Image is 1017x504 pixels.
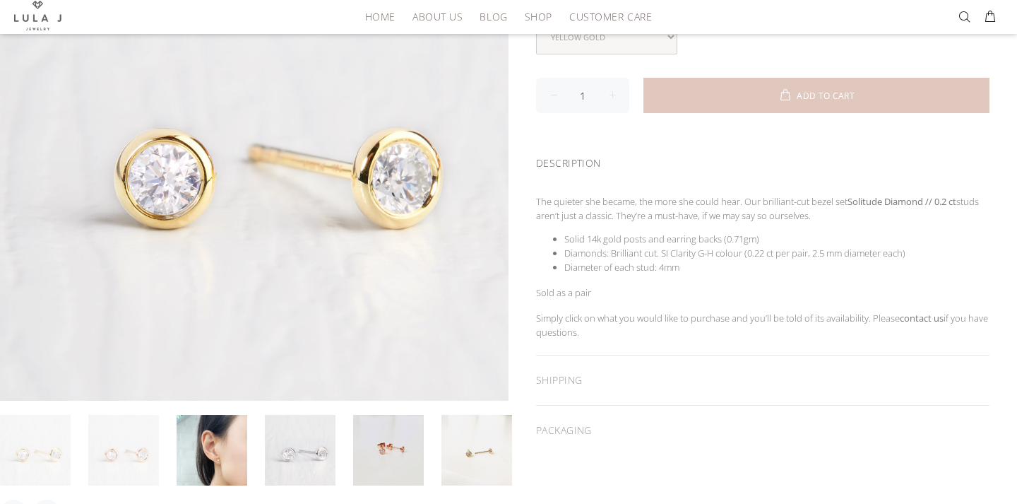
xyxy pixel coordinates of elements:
[564,260,989,274] li: Diameter of each stud: 4mm
[564,232,989,246] li: Solid 14k gold posts and earring backs (0.71gm)
[900,312,944,324] a: contact us
[564,246,989,260] li: Diamonds: Brilliant cut. SI Clarity G-H colour (0.22 ct per pair, 2.5 mm diameter each)
[471,6,516,28] a: Blog
[569,11,652,22] span: Customer Care
[536,311,989,339] p: Simply click on what you would like to purchase and you’ll be told of its availability. Please if...
[357,6,404,28] a: HOME
[536,286,989,300] p: Sold as a pair
[516,6,561,28] a: Shop
[536,194,989,223] p: The quieter she became, the more she could hear. Our brilliant-cut bezel set studs aren’t just a ...
[536,139,989,183] div: DESCRIPTION
[412,11,463,22] span: About Us
[365,11,395,22] span: HOME
[480,11,507,22] span: Blog
[643,78,989,113] button: ADD TO CART
[525,11,552,22] span: Shop
[404,6,471,28] a: About Us
[536,406,989,455] div: PACKAGING
[561,6,652,28] a: Customer Care
[847,195,956,208] strong: Solitude Diamond // 0.2 ct
[536,356,989,405] div: SHIPPING
[797,92,855,100] span: ADD TO CART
